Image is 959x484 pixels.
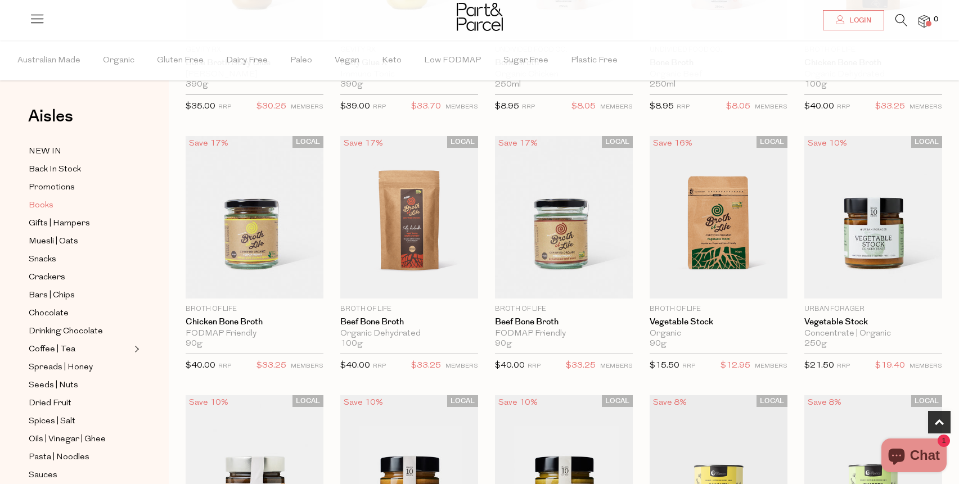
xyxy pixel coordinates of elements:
[650,395,690,410] div: Save 8%
[340,136,478,298] img: Beef Bone Broth
[186,136,323,298] img: Chicken Bone Broth
[29,379,78,392] span: Seeds | Nuts
[132,342,139,356] button: Expand/Collapse Coffee | Tea
[256,359,286,373] span: $33.25
[103,41,134,80] span: Organic
[682,363,695,369] small: RRP
[186,329,323,339] div: FODMAP Friendly
[29,145,61,159] span: NEW IN
[29,433,106,446] span: Oils | Vinegar | Ghee
[457,3,503,31] img: Part&Parcel
[650,361,679,370] span: $15.50
[804,80,827,90] span: 100g
[29,325,103,338] span: Drinking Chocolate
[755,104,787,110] small: MEMBERS
[29,180,131,194] a: Promotions
[28,108,73,136] a: Aisles
[837,363,850,369] small: RRP
[445,363,478,369] small: MEMBERS
[571,41,618,80] span: Plastic Free
[847,16,871,25] span: Login
[340,361,370,370] span: $40.00
[382,41,402,80] span: Keto
[29,270,131,284] a: Crackers
[445,104,478,110] small: MEMBERS
[340,80,363,90] span: 390g
[29,307,69,320] span: Chocolate
[804,395,845,410] div: Save 8%
[495,339,512,349] span: 90g
[29,181,75,194] span: Promotions
[340,304,478,314] p: Broth of Life
[186,80,208,90] span: 390g
[495,395,541,410] div: Save 10%
[29,342,131,356] a: Coffee | Tea
[804,136,850,151] div: Save 10%
[804,339,827,349] span: 250g
[29,343,75,356] span: Coffee | Tea
[804,361,834,370] span: $21.50
[373,104,386,110] small: RRP
[602,395,633,407] span: LOCAL
[29,217,90,230] span: Gifts | Hampers
[650,317,787,327] a: Vegetable Stock
[911,395,942,407] span: LOCAL
[218,104,231,110] small: RRP
[650,136,787,298] img: Vegetable Stock
[447,395,478,407] span: LOCAL
[911,136,942,148] span: LOCAL
[226,41,268,80] span: Dairy Free
[650,102,674,111] span: $8.95
[602,136,633,148] span: LOCAL
[495,317,633,327] a: Beef Bone Broth
[29,468,131,482] a: Sauces
[29,397,71,410] span: Dried Fruit
[340,395,386,410] div: Save 10%
[566,359,596,373] span: $33.25
[340,329,478,339] div: Organic Dehydrated
[17,41,80,80] span: Australian Made
[650,339,667,349] span: 90g
[186,361,215,370] span: $40.00
[650,80,676,90] span: 250ml
[677,104,690,110] small: RRP
[29,198,131,212] a: Books
[757,395,787,407] span: LOCAL
[875,99,905,114] span: $33.25
[910,104,942,110] small: MEMBERS
[495,136,541,151] div: Save 17%
[804,136,942,298] img: Vegetable Stock
[650,329,787,339] div: Organic
[186,136,232,151] div: Save 17%
[340,102,370,111] span: $39.00
[931,15,941,25] span: 0
[910,363,942,369] small: MEMBERS
[29,163,81,177] span: Back In Stock
[495,136,633,298] img: Beef Bone Broth
[186,317,323,327] a: Chicken Bone Broth
[186,339,202,349] span: 90g
[755,363,787,369] small: MEMBERS
[495,102,519,111] span: $8.95
[29,199,53,212] span: Books
[495,304,633,314] p: Broth of Life
[447,136,478,148] span: LOCAL
[292,136,323,148] span: LOCAL
[522,104,535,110] small: RRP
[29,361,93,374] span: Spreads | Honey
[29,469,57,482] span: Sauces
[335,41,359,80] span: Vegan
[804,329,942,339] div: Concentrate | Organic
[29,162,131,177] a: Back In Stock
[495,80,521,90] span: 250ml
[29,289,75,302] span: Bars | Chips
[29,414,131,428] a: Spices | Salt
[28,104,73,129] span: Aisles
[340,317,478,327] a: Beef Bone Broth
[292,395,323,407] span: LOCAL
[804,102,834,111] span: $40.00
[29,432,131,446] a: Oils | Vinegar | Ghee
[29,288,131,302] a: Bars | Chips
[29,450,131,464] a: Pasta | Noodles
[29,234,131,248] a: Muesli | Oats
